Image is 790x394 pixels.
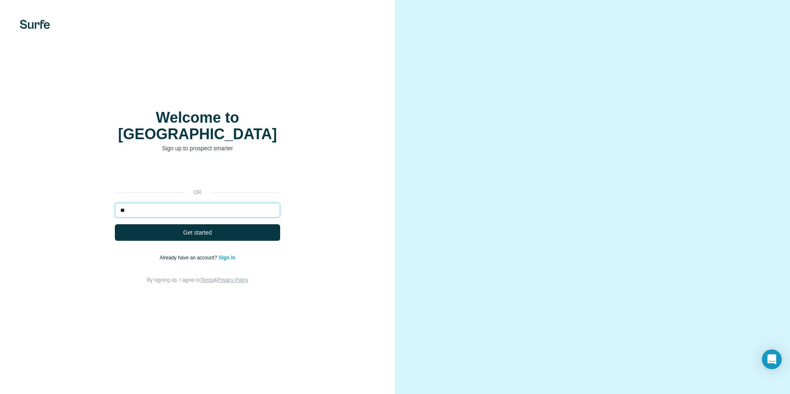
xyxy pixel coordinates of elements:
p: or [184,189,211,196]
p: Sign up to prospect smarter [115,144,280,152]
iframe: Schaltfläche „Über Google anmelden“ [111,165,284,183]
a: Terms [200,277,214,283]
img: Surfe's logo [20,20,50,29]
span: Get started [183,228,212,237]
span: By signing up, I agree to & [147,277,248,283]
button: Get started [115,224,280,241]
div: Open Intercom Messenger [762,349,782,369]
span: Already have an account? [160,255,219,261]
a: Privacy Policy [217,277,248,283]
a: Sign in [219,255,235,261]
h1: Welcome to [GEOGRAPHIC_DATA] [115,109,280,142]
